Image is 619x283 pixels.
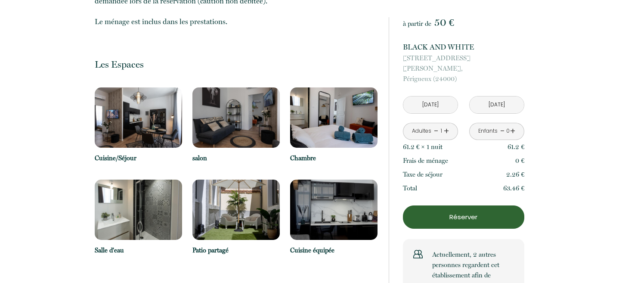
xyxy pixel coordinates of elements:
[403,183,417,193] p: Total
[95,180,182,240] img: 1734107547324.JPG
[515,155,524,166] p: 0 €
[192,245,280,255] p: Patio partagé
[192,87,280,148] img: 17341070859118.JPG
[506,169,524,180] p: 2.26 €
[95,87,182,148] img: 17341070228745.JPG
[290,153,378,163] p: Chambre
[439,127,443,135] div: 1
[95,245,182,255] p: Salle d'eau
[406,212,521,222] p: Réserver
[403,155,448,166] p: Frais de ménage
[403,53,524,74] span: [STREET_ADDRESS][PERSON_NAME],
[95,59,377,70] p: Les Espaces
[403,205,524,229] button: Réserver
[503,183,524,193] p: 63.46 €
[95,153,182,163] p: Cuisine/Séjour
[444,124,449,138] a: +
[403,142,443,152] p: 61.2 € × 1 nuit
[403,169,443,180] p: Taxe de séjour
[403,96,458,113] input: Arrivée
[478,127,498,135] div: Enfants
[412,127,431,135] div: Adultes
[434,124,439,138] a: -
[192,153,280,163] p: salon
[403,53,524,84] p: Périgueux (24000)
[95,16,377,28] p: Le ménage est inclus dans les prestations.
[403,41,524,53] p: BLACK AND WHITE
[434,16,454,28] span: 50 €
[510,124,515,138] a: +
[290,180,378,240] img: 17341077766544.JPG
[508,142,524,152] p: 61.2 €
[290,245,378,255] p: Cuisine équipée
[413,249,423,259] img: users
[192,180,280,240] img: 17341077187421.JPG
[403,20,431,28] span: à partir de
[500,124,505,138] a: -
[506,127,510,135] div: 0
[290,87,378,148] img: 17341074775318.JPG
[470,96,524,113] input: Départ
